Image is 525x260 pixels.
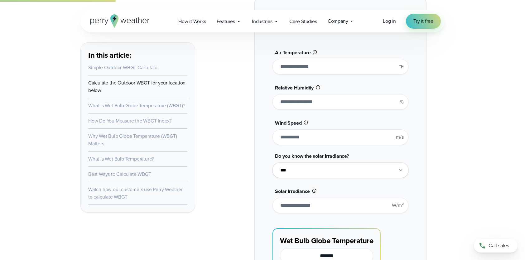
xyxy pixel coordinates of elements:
[284,15,322,28] a: Case Studies
[252,18,272,25] span: Industries
[406,14,441,29] a: Try it free
[217,18,235,25] span: Features
[275,84,314,91] span: Relative Humidity
[88,132,177,147] a: Why Wet Bulb Globe Temperature (WBGT) Matters
[328,17,348,25] span: Company
[275,49,311,56] span: Air Temperature
[88,50,187,60] h3: In this article:
[275,188,310,195] span: Solar Irradiance
[88,155,154,162] a: What is Wet Bulb Temperature?
[173,15,211,28] a: How it Works
[88,102,185,109] a: What is Wet Bulb Globe Temperature (WBGT)?
[289,18,317,25] span: Case Studies
[88,171,151,178] a: Best Ways to Calculate WBGT
[275,152,349,160] span: Do you know the solar irradiance?
[474,239,518,253] a: Call sales
[88,79,185,94] a: Calculate the Outdoor WBGT for your location below!
[489,242,509,249] span: Call sales
[178,18,206,25] span: How it Works
[383,17,396,25] a: Log in
[413,17,433,25] span: Try it free
[88,117,171,124] a: How Do You Measure the WBGT Index?
[275,119,301,127] span: Wind Speed
[88,64,159,71] a: Simple Outdoor WBGT Calculator
[88,186,183,200] a: Watch how our customers use Perry Weather to calculate WBGT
